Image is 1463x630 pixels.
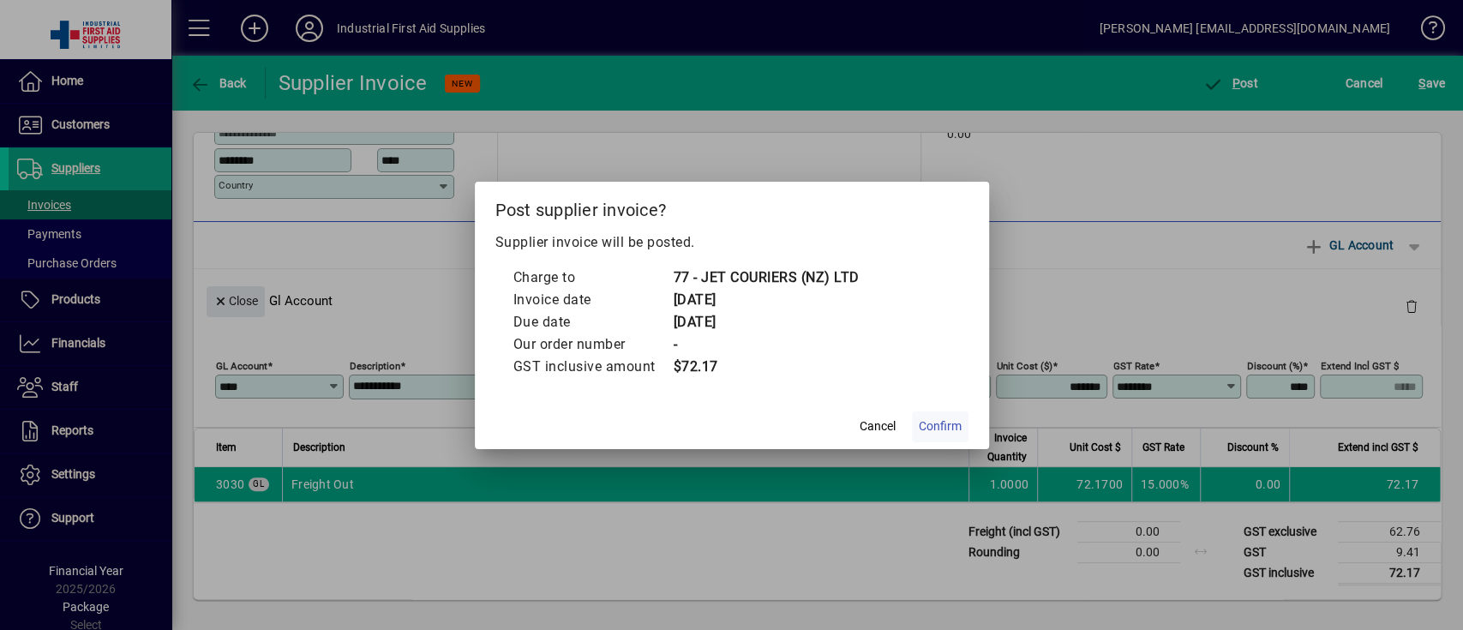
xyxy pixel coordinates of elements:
td: Charge to [513,267,673,289]
td: [DATE] [673,289,860,311]
td: - [673,333,860,356]
td: Our order number [513,333,673,356]
td: $72.17 [673,356,860,378]
button: Confirm [912,411,968,442]
td: Due date [513,311,673,333]
h2: Post supplier invoice? [475,182,989,231]
button: Cancel [850,411,905,442]
td: Invoice date [513,289,673,311]
td: 77 - JET COURIERS (NZ) LTD [673,267,860,289]
span: Confirm [919,417,962,435]
td: [DATE] [673,311,860,333]
span: Cancel [860,417,896,435]
p: Supplier invoice will be posted. [495,232,968,253]
td: GST inclusive amount [513,356,673,378]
